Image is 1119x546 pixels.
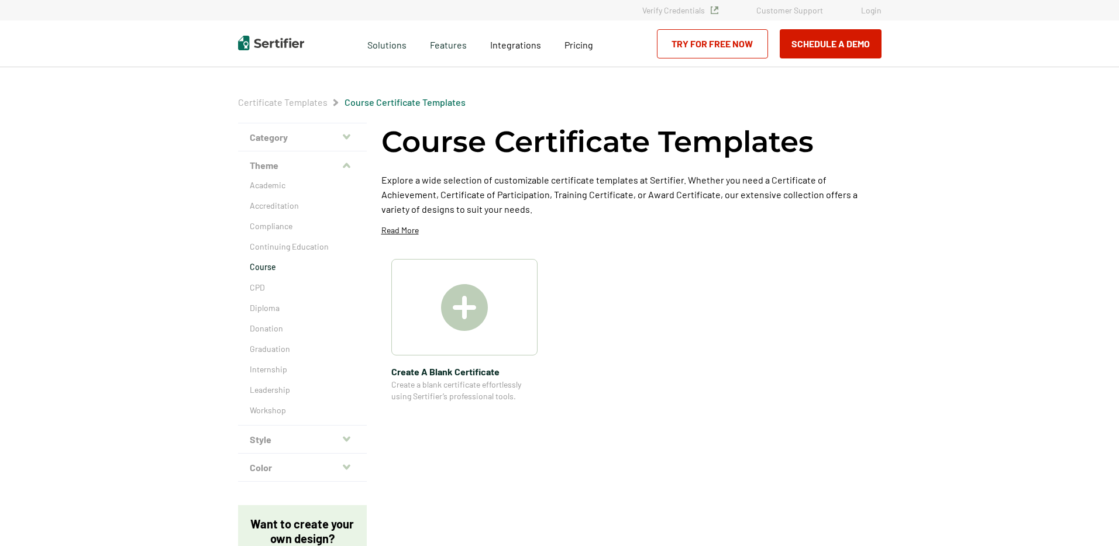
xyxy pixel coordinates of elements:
[441,284,488,331] img: Create A Blank Certificate
[657,29,768,58] a: Try for Free Now
[250,261,355,273] a: Course
[564,39,593,50] span: Pricing
[381,172,882,216] p: Explore a wide selection of customizable certificate templates at Sertifier. Whether you need a C...
[250,364,355,375] a: Internship
[250,302,355,314] a: Diploma
[238,454,367,482] button: Color
[238,151,367,179] button: Theme
[642,5,718,15] a: Verify Credentials
[564,36,593,51] a: Pricing
[250,220,355,232] a: Compliance
[250,200,355,212] a: Accreditation
[391,364,538,379] span: Create A Blank Certificate
[250,517,355,546] p: Want to create your own design?
[345,96,466,108] a: Course Certificate Templates
[250,323,355,334] a: Donation
[250,405,355,416] a: Workshop
[238,96,328,108] a: Certificate Templates
[490,39,541,50] span: Integrations
[430,36,467,51] span: Features
[238,426,367,454] button: Style
[238,96,466,108] div: Breadcrumb
[250,384,355,396] a: Leadership
[381,224,419,236] p: Read More
[238,179,367,426] div: Theme
[490,36,541,51] a: Integrations
[381,123,814,161] h1: Course Certificate Templates
[367,36,407,51] span: Solutions
[250,179,355,191] a: Academic
[756,5,823,15] a: Customer Support
[861,5,882,15] a: Login
[250,343,355,355] a: Graduation
[250,282,355,293] a: CPD
[391,379,538,402] span: Create a blank certificate effortlessly using Sertifier’s professional tools.
[250,241,355,253] a: Continuing Education
[711,6,718,14] img: Verified
[238,36,304,50] img: Sertifier | Digital Credentialing Platform
[238,123,367,151] button: Category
